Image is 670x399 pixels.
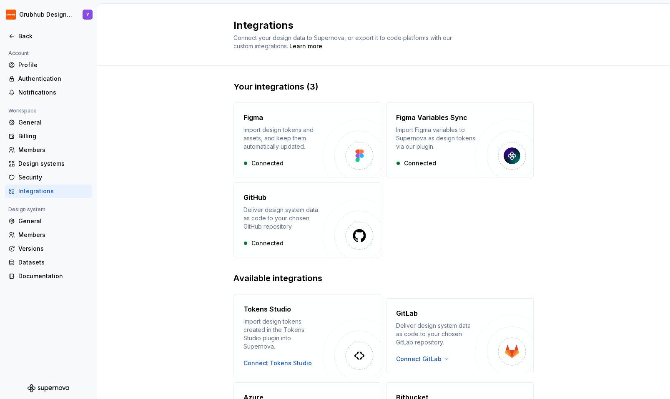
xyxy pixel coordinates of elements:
[6,10,16,20] img: 4e8d6f31-f5cf-47b4-89aa-e4dec1dc0822.png
[86,11,89,18] div: Y
[18,258,88,267] div: Datasets
[243,112,263,122] h4: Figma
[396,308,418,318] h4: GitLab
[289,42,322,50] a: Learn more
[386,294,534,377] button: GitLabDeliver design system data as code to your chosen GitLab repository.Connect GitLab
[5,157,92,170] a: Design systems
[5,72,92,85] a: Authentication
[18,160,88,168] div: Design systems
[18,272,88,280] div: Documentation
[5,30,92,43] a: Back
[243,126,323,151] div: Import design tokens and assets, and keep them automatically updated.
[5,214,92,228] a: General
[396,322,475,347] div: Deliver design system data as code to your chosen GitLab repository.
[288,43,324,50] span: .
[18,173,88,182] div: Security
[18,217,88,225] div: General
[18,75,88,83] div: Authentication
[5,116,92,129] a: General
[243,317,323,351] div: Import design tokens created in the Tokens Studio plugin into Supernova.
[233,272,534,284] h2: Available integrations
[18,32,88,40] div: Back
[18,146,88,154] div: Members
[5,256,92,269] a: Datasets
[5,106,40,116] div: Workspace
[18,231,88,239] div: Members
[5,204,49,214] div: Design system
[5,86,92,99] a: Notifications
[18,244,88,253] div: Versions
[243,206,323,231] div: Deliver design system data as code to your chosen GitHub repository.
[233,34,454,50] span: Connect your design data to Supernova, or export it to code platforms with our custom integrations.
[19,10,73,19] div: Grubhub Design System
[396,112,467,122] h4: Figma Variables Sync
[233,294,381,377] button: Tokens StudioImport design tokens created in the Tokens Studio plugin into Supernova.Connect Toke...
[243,304,291,314] h4: Tokens Studio
[5,130,92,143] a: Billing
[18,187,88,195] div: Integrations
[18,88,88,97] div: Notifications
[243,359,312,367] button: Connect Tokens Studio
[233,81,534,92] h2: Your integrations (3)
[243,192,266,202] h4: GitHub
[18,132,88,140] div: Billing
[18,118,88,127] div: General
[233,19,524,32] h2: Integrations
[386,102,534,177] button: Figma Variables SyncImport Figma variables to Supernova as design tokens via our plugin.Connected
[5,242,92,255] a: Versions
[18,61,88,69] div: Profile
[5,269,92,283] a: Documentation
[5,58,92,72] a: Profile
[2,5,95,24] button: Grubhub Design SystemY
[5,143,92,157] a: Members
[5,185,92,198] a: Integrations
[5,228,92,242] a: Members
[396,355,442,363] span: Connect GitLab
[5,171,92,184] a: Security
[5,48,32,58] div: Account
[396,126,475,151] div: Import Figma variables to Supernova as design tokens via our plugin.
[233,102,381,177] button: FigmaImport design tokens and assets, and keep them automatically updated.Connected
[28,384,69,392] svg: Supernova Logo
[396,355,453,363] button: Connect GitLab
[233,182,381,257] button: GitHubDeliver design system data as code to your chosen GitHub repository.Connected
